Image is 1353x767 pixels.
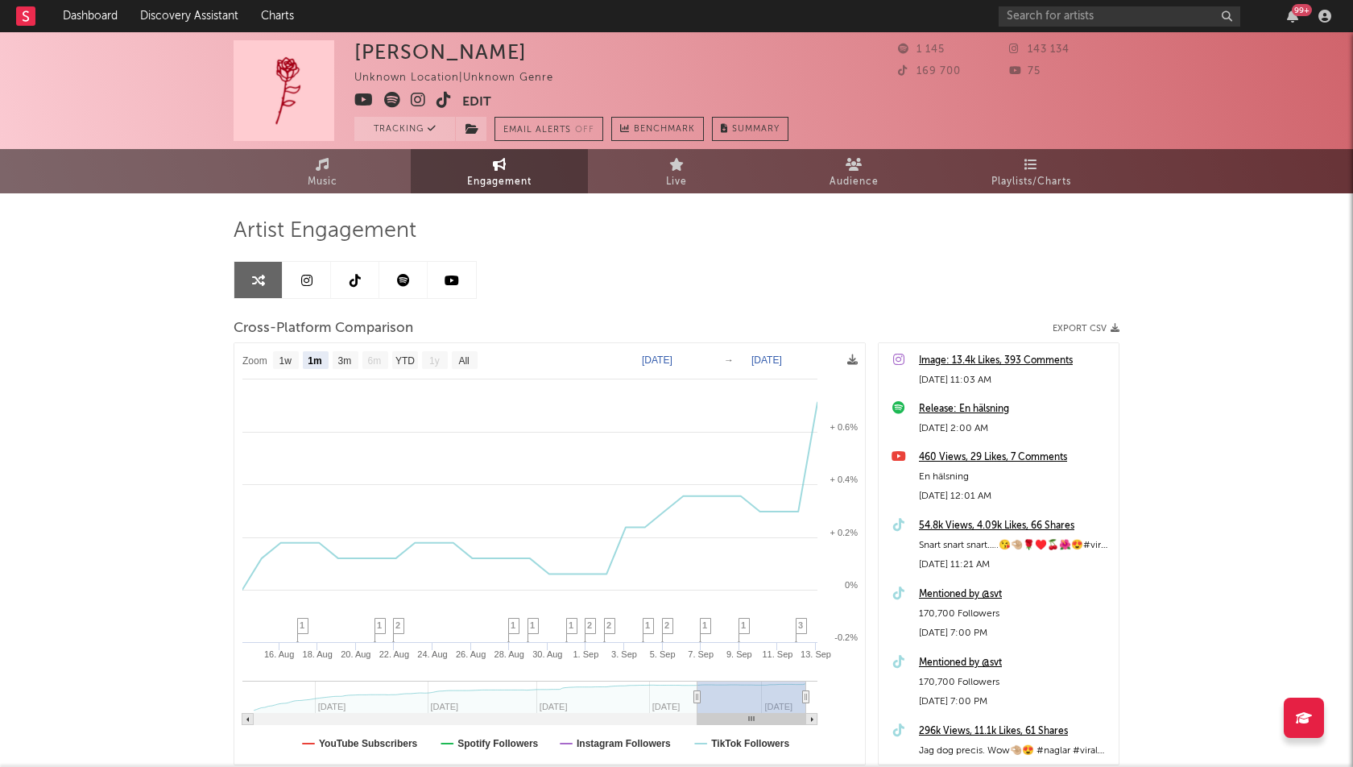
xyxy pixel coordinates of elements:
text: All [458,355,469,367]
a: Image: 13.4k Likes, 393 Comments [919,351,1111,371]
text: -0.2% [834,632,858,642]
text: [DATE] [751,354,782,366]
div: Jag dog precis. Wow🤏🏼😍 #naglar #viral #fördig #musik #foryou [919,741,1111,761]
span: 1 [511,620,515,630]
text: 20. Aug [341,649,370,659]
text: Instagram Followers [577,738,671,749]
span: 1 145 [898,44,945,55]
a: Audience [765,149,942,193]
text: 13. Sep [801,649,831,659]
text: Zoom [242,355,267,367]
div: 170,700 Followers [919,673,1111,692]
button: Email AlertsOff [494,117,603,141]
text: + 0.6% [830,422,858,432]
text: 7. Sep [688,649,714,659]
span: Live [666,172,687,192]
a: Playlists/Charts [942,149,1119,193]
div: [DATE] 2:00 AM [919,419,1111,438]
button: Export CSV [1053,324,1119,334]
button: Edit [462,92,491,112]
div: Unknown Location | Unknown Genre [354,68,572,88]
span: Cross-Platform Comparison [234,319,413,338]
a: Engagement [411,149,588,193]
div: 170,700 Followers [919,604,1111,624]
button: 99+ [1287,10,1298,23]
span: 1 [569,620,573,630]
em: Off [575,126,594,135]
text: 0% [845,580,858,590]
a: Live [588,149,765,193]
text: 5. Sep [650,649,676,659]
a: Music [234,149,411,193]
span: 143 134 [1009,44,1070,55]
text: 24. Aug [417,649,447,659]
span: Summary [732,125,780,134]
text: + 0.2% [830,528,858,537]
span: Artist Engagement [234,222,416,241]
a: Mentioned by @svt [919,585,1111,604]
text: 1y [429,355,440,367]
a: 460 Views, 29 Likes, 7 Comments [919,448,1111,467]
span: Music [308,172,337,192]
div: [PERSON_NAME] [354,40,527,64]
text: + 0.4% [830,475,858,484]
text: Spotify Followers [457,738,538,749]
text: 26. Aug [456,649,486,659]
div: 99 + [1292,4,1312,16]
text: YTD [395,355,415,367]
text: 28. Aug [494,649,524,659]
text: TikTok Followers [711,738,789,749]
div: [DATE] 7:00 PM [919,624,1111,643]
div: [DATE] 7:00 PM [919,692,1111,711]
span: 1 [530,620,535,630]
span: 169 700 [898,66,961,77]
button: Summary [712,117,788,141]
text: 9. Sep [726,649,752,659]
span: 2 [587,620,592,630]
text: 6m [368,355,382,367]
span: Engagement [467,172,532,192]
span: 2 [606,620,611,630]
span: 1 [377,620,382,630]
text: YouTube Subscribers [319,738,418,749]
a: Benchmark [611,117,704,141]
text: [DATE] [642,354,672,366]
div: En hälsning [919,467,1111,487]
div: [DATE] 11:03 AM [919,371,1111,390]
div: [DATE] 11:21 AM [919,555,1111,574]
text: 16. Aug [264,649,294,659]
span: Benchmark [634,120,695,139]
text: 1. Sep [573,649,599,659]
text: → [724,354,734,366]
a: Mentioned by @svt [919,653,1111,673]
span: Audience [830,172,879,192]
text: 11. Sep [762,649,792,659]
span: 2 [395,620,400,630]
text: 1m [308,355,321,367]
span: 75 [1009,66,1041,77]
div: Snart snart snart…..😘🤏🏼🌹♥️🍒🌺😍#viral #fördig #musik #foryou [919,536,1111,555]
span: 1 [645,620,650,630]
a: 54.8k Views, 4.09k Likes, 66 Shares [919,516,1111,536]
text: 3. Sep [611,649,637,659]
span: 1 [702,620,707,630]
span: 1 [300,620,304,630]
text: 1w [279,355,292,367]
a: Release: En hälsning [919,400,1111,419]
span: Playlists/Charts [991,172,1071,192]
text: 18. Aug [303,649,333,659]
text: 30. Aug [532,649,562,659]
text: 22. Aug [379,649,409,659]
span: 1 [741,620,746,630]
text: 3m [338,355,352,367]
input: Search for artists [999,6,1240,27]
a: 296k Views, 11.1k Likes, 61 Shares [919,722,1111,741]
button: Tracking [354,117,455,141]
